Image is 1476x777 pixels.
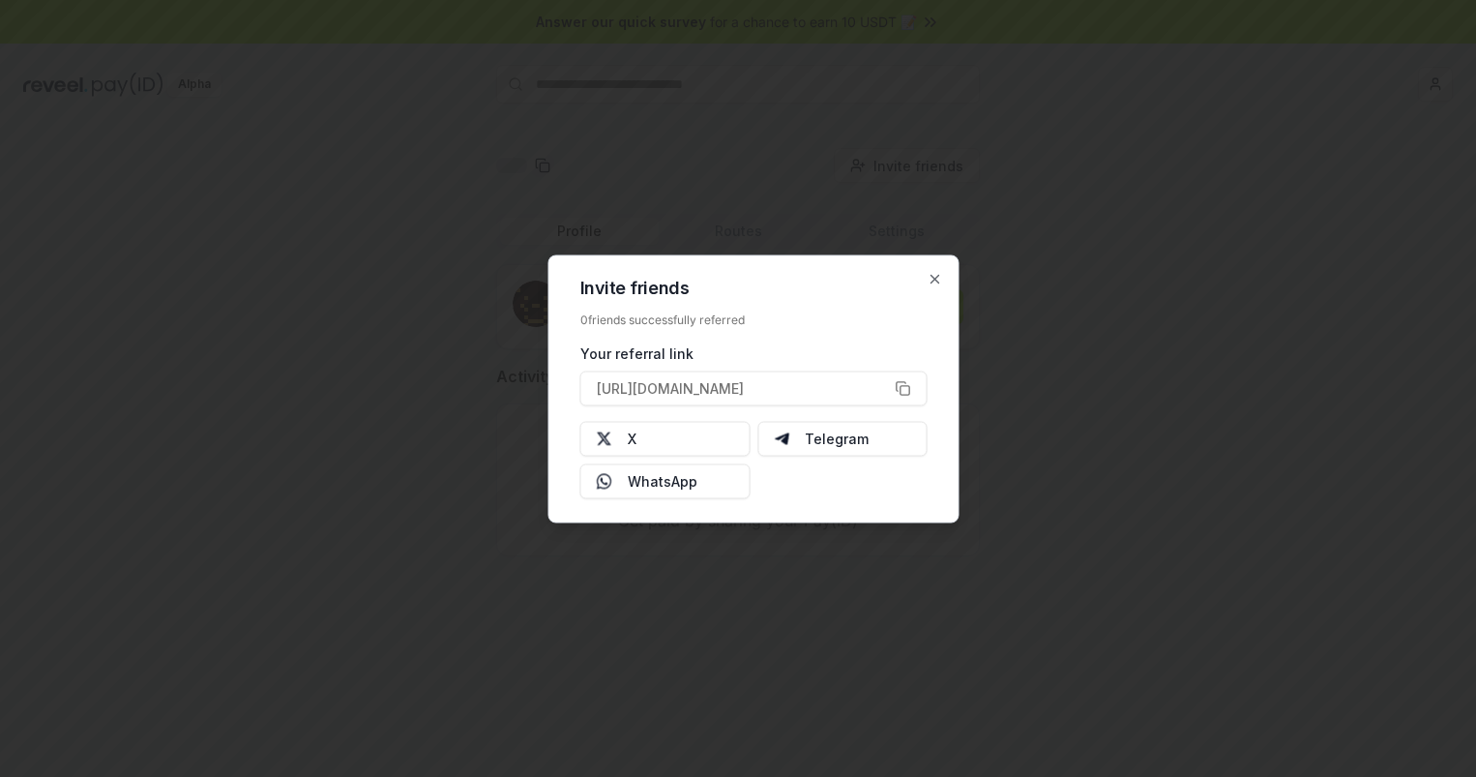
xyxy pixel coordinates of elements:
span: [URL][DOMAIN_NAME] [597,378,744,399]
button: [URL][DOMAIN_NAME] [580,371,928,405]
div: Your referral link [580,343,928,363]
img: Telegram [774,431,789,446]
div: 0 friends successfully referred [580,312,928,327]
button: Telegram [757,421,928,456]
img: Whatsapp [597,473,612,489]
button: X [580,421,751,456]
button: WhatsApp [580,463,751,498]
img: X [597,431,612,446]
h2: Invite friends [580,279,928,296]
